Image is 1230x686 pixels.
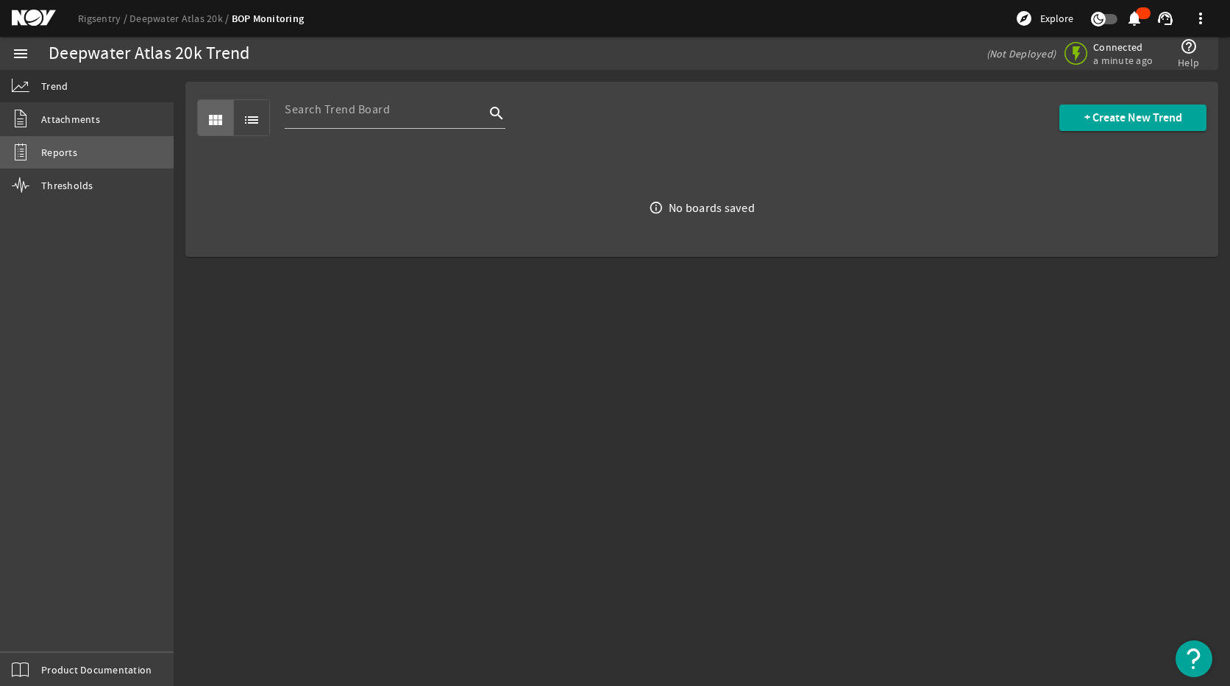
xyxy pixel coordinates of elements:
span: Thresholds [41,178,93,193]
span: Trend [41,79,68,93]
a: Rigsentry [78,12,129,25]
span: Connected [1093,40,1156,54]
mat-icon: explore [1015,10,1033,27]
span: Attachments [41,112,100,127]
span: Reports [41,145,77,160]
input: Search Trend Board [285,101,485,119]
div: Deepwater Atlas 20k Trend [49,46,249,61]
mat-icon: list [243,111,260,129]
i: info_outline [649,201,664,216]
button: more_vert [1183,1,1218,36]
div: No boards saved [669,201,755,216]
a: BOP Monitoring [232,12,305,26]
button: + Create New Trend [1059,105,1206,131]
button: Open Resource Center [1176,640,1212,677]
button: Explore [1009,7,1079,30]
mat-icon: menu [12,45,29,63]
mat-icon: support_agent [1156,10,1174,27]
a: Deepwater Atlas 20k [129,12,232,25]
mat-icon: help_outline [1180,38,1198,55]
span: + Create New Trend [1084,110,1182,125]
span: Help [1178,55,1199,70]
span: Explore [1040,11,1073,26]
span: Product Documentation [41,662,152,677]
i: search [488,105,505,122]
div: (Not Deployed) [981,46,1062,61]
mat-icon: view_module [207,111,224,129]
span: a minute ago [1093,54,1156,67]
mat-icon: notifications [1126,10,1143,27]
